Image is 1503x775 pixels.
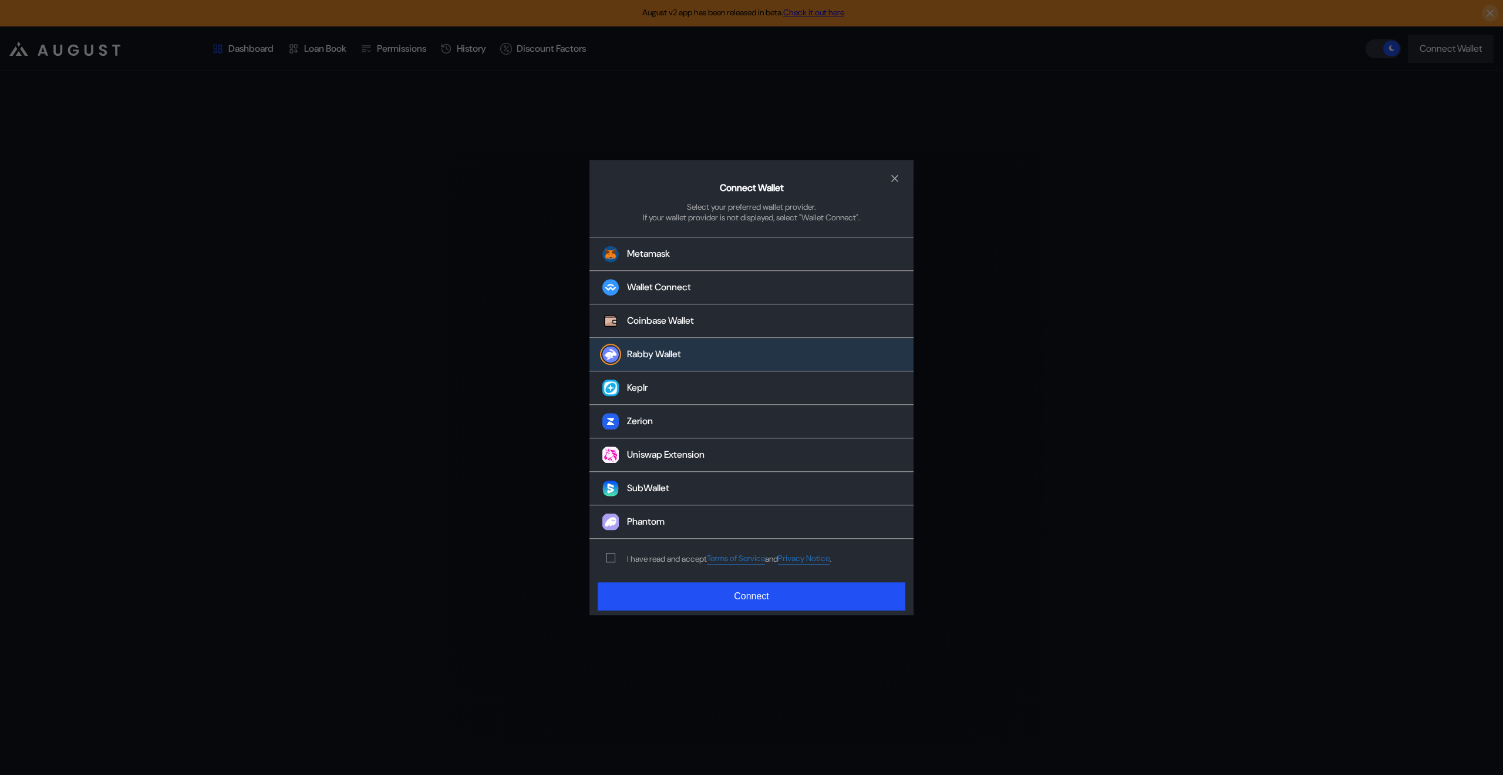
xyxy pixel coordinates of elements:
div: SubWallet [627,482,669,495]
img: Coinbase Wallet [602,313,619,330]
img: Keplr [602,380,619,397]
div: I have read and accept . [627,553,831,565]
div: Phantom [627,516,665,528]
div: If your wallet provider is not displayed, select "Wallet Connect". [643,212,860,223]
button: Wallet Connect [589,271,914,305]
a: Privacy Notice [778,553,830,565]
div: Wallet Connect [627,281,691,294]
button: Metamask [589,237,914,271]
button: PhantomPhantom [589,506,914,539]
button: Coinbase WalletCoinbase Wallet [589,305,914,338]
div: Select your preferred wallet provider. [687,202,816,212]
span: and [765,553,778,564]
img: SubWallet [602,481,619,497]
button: ZerionZerion [589,405,914,439]
div: Zerion [627,415,653,428]
h2: Connect Wallet [720,182,784,194]
button: close modal [885,169,904,188]
img: Uniswap Extension [602,447,619,464]
div: Coinbase Wallet [627,315,694,327]
img: Rabby Wallet [602,347,619,363]
div: Metamask [627,248,670,260]
div: Keplr [627,382,648,394]
button: SubWalletSubWallet [589,472,914,506]
button: KeplrKeplr [589,372,914,405]
img: Phantom [602,514,619,531]
img: Zerion [602,414,619,430]
button: Rabby WalletRabby Wallet [589,338,914,372]
div: Rabby Wallet [627,348,681,361]
button: Connect [598,582,905,610]
div: Uniswap Extension [627,449,705,461]
button: Uniswap ExtensionUniswap Extension [589,439,914,472]
a: Terms of Service [707,553,765,565]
